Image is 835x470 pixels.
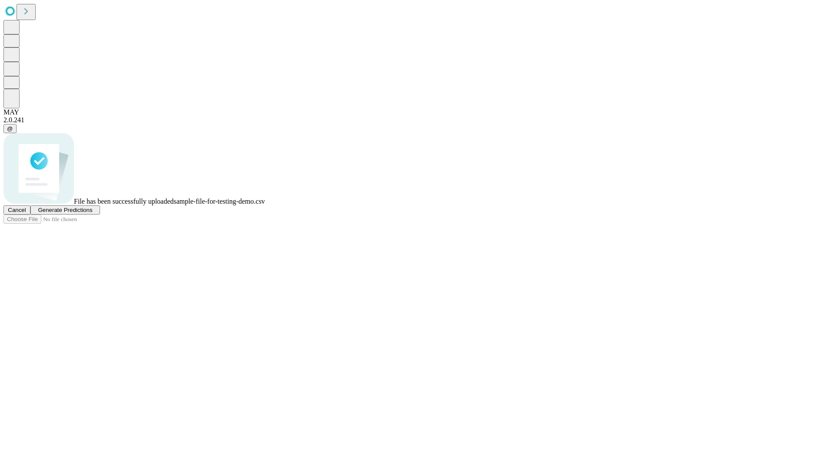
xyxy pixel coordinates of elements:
span: Cancel [8,207,26,213]
button: @ [3,124,17,133]
span: sample-file-for-testing-demo.csv [174,198,265,205]
div: MAY [3,108,832,116]
span: Generate Predictions [38,207,92,213]
button: Cancel [3,205,30,215]
span: File has been successfully uploaded [74,198,174,205]
div: 2.0.241 [3,116,832,124]
button: Generate Predictions [30,205,100,215]
span: @ [7,125,13,132]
